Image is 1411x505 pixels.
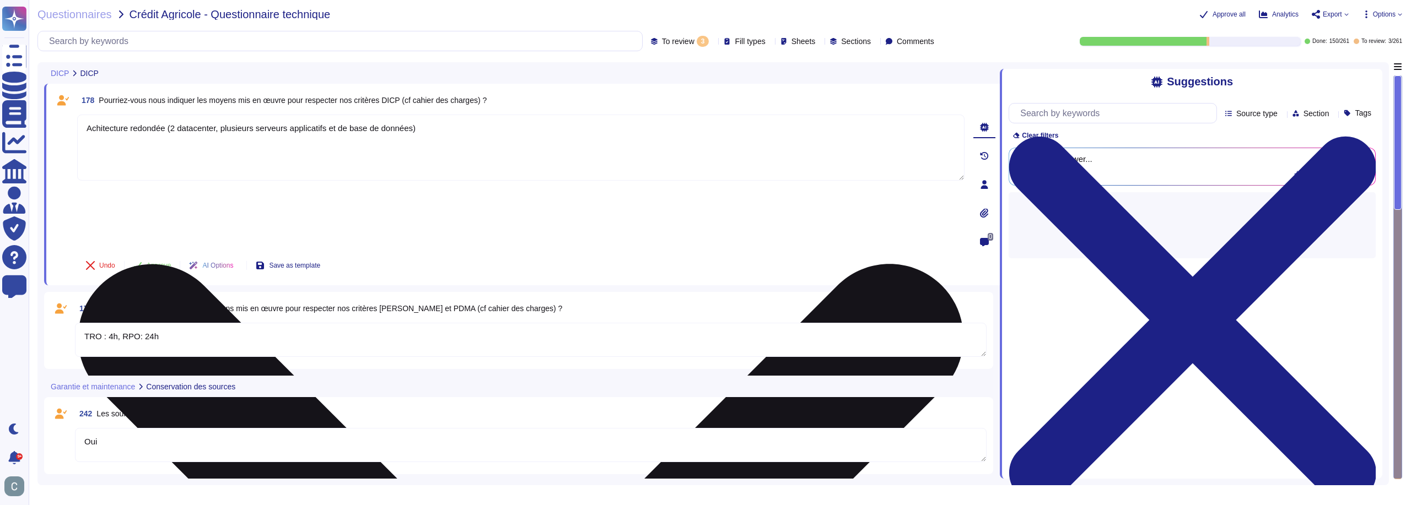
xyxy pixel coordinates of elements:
span: Analytics [1272,11,1299,18]
span: 3 / 261 [1388,39,1402,44]
textarea: TRO : 4h, RPO: 24h [75,323,987,357]
span: Export [1323,11,1342,18]
button: Analytics [1259,10,1299,19]
span: To review [662,37,694,45]
button: Approve all [1199,10,1246,19]
span: Done: [1312,39,1327,44]
span: Options [1373,11,1396,18]
span: DICP [51,69,69,77]
span: 179 [75,305,92,312]
span: Fill types [735,37,765,45]
input: Search by keywords [1015,104,1216,123]
span: 178 [77,96,94,104]
span: 242 [75,410,92,417]
textarea: Oui [75,428,987,462]
span: Crédit Agricole - Questionnaire technique [130,9,331,20]
span: Pourriez-vous nous indiquer les moyens mis en œuvre pour respecter nos critères DICP (cf cahier d... [99,96,487,105]
span: Garantie et maintenance [51,383,135,390]
button: user [2,474,32,498]
div: 3 [697,36,709,47]
span: Questionnaires [37,9,112,20]
img: user [4,476,24,496]
span: 0 [988,233,994,241]
span: DICP [80,69,98,77]
span: To review: [1361,39,1386,44]
span: 150 / 261 [1329,39,1349,44]
div: 9+ [16,453,23,460]
textarea: Achitecture redondée (2 datacenter, plusieurs serveurs applicatifs et de base de données) [77,115,965,181]
span: Conservation des sources [146,383,235,390]
input: Search by keywords [44,31,642,51]
span: Sections [841,37,871,45]
span: Sheets [791,37,816,45]
span: Comments [897,37,934,45]
span: Approve all [1213,11,1246,18]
